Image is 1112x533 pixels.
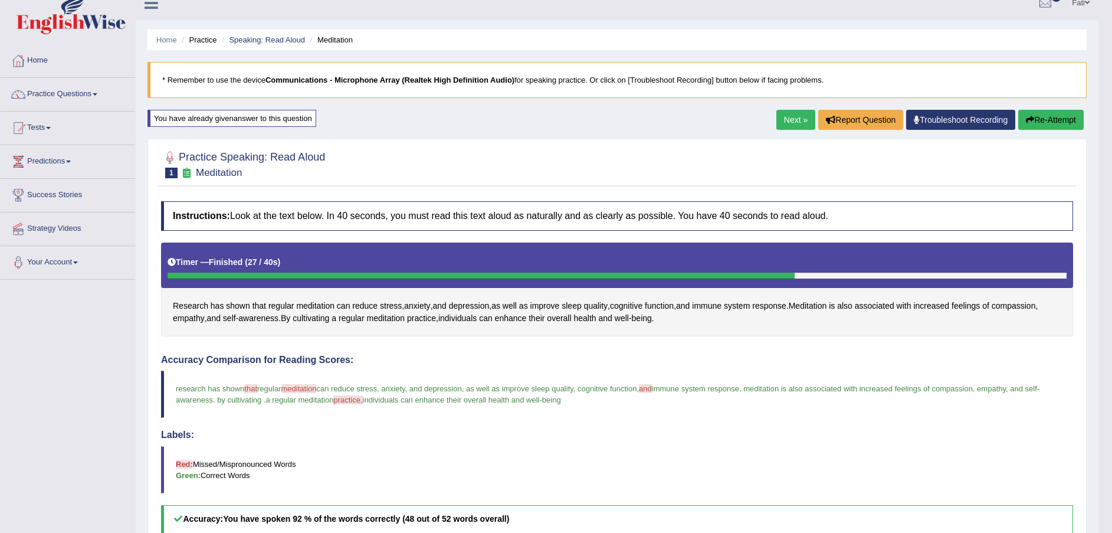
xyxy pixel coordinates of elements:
[610,300,642,312] span: Click to see word definition
[491,300,500,312] span: Click to see word definition
[897,300,911,312] span: Click to see word definition
[632,312,652,325] span: Click to see word definition
[257,384,281,393] span: regular
[724,300,750,312] span: Click to see word definition
[316,384,405,393] span: can reduce stress, anxiety
[156,35,177,44] a: Home
[213,395,215,404] span: .
[332,312,336,325] span: Click to see word definition
[676,300,690,312] span: Click to see word definition
[173,300,208,312] span: Click to see word definition
[223,312,236,325] span: Click to see word definition
[264,395,266,404] span: .
[265,76,514,84] b: Communications - Microphone Array (Realtek High Definition Audio)
[906,110,1015,130] a: Troubleshoot Recording
[913,300,949,312] span: Click to see word definition
[599,312,612,325] span: Click to see word definition
[179,34,217,45] li: Practice
[645,300,674,312] span: Click to see word definition
[173,211,230,221] b: Instructions:
[449,300,490,312] span: Click to see word definition
[1010,384,1039,393] span: and self-
[1,112,135,141] a: Tests
[1,78,135,107] a: Practice Questions
[211,300,224,312] span: Click to see word definition
[495,312,527,325] span: Click to see word definition
[176,460,193,469] b: Red:
[1018,110,1084,130] button: Re-Attempt
[1,44,135,74] a: Home
[281,312,290,325] span: Click to see word definition
[584,300,608,312] span: Click to see word definition
[639,384,652,393] span: and
[952,300,980,312] span: Click to see word definition
[1,179,135,208] a: Success Stories
[209,257,243,267] b: Finished
[407,312,436,325] span: Click to see word definition
[217,395,261,404] span: by cultivating
[855,300,894,312] span: Click to see word definition
[268,300,294,312] span: Click to see word definition
[337,300,350,312] span: Click to see word definition
[462,384,464,393] span: ,
[615,312,629,325] span: Click to see word definition
[168,258,280,267] h5: Timer —
[652,384,1006,393] span: immune system response. meditation is also associated with increased feelings of compassion, empathy
[519,300,528,312] span: Click to see word definition
[366,312,405,325] span: Click to see word definition
[1,246,135,276] a: Your Account
[229,35,305,44] a: Speaking: Read Aloud
[252,300,266,312] span: Click to see word definition
[1006,384,1008,393] span: ,
[181,168,193,179] small: Exam occurring question
[226,300,250,312] span: Click to see word definition
[281,384,317,393] span: meditation
[573,312,596,325] span: Click to see word definition
[161,446,1073,493] blockquote: Missed/Mispronounced Words Correct Words
[547,312,571,325] span: Click to see word definition
[562,300,581,312] span: Click to see word definition
[992,300,1036,312] span: Click to see word definition
[837,300,852,312] span: Click to see word definition
[147,110,316,127] div: You have already given answer to this question
[161,505,1073,533] h5: Accuracy:
[147,62,1087,98] blockquote: * Remember to use the device for speaking practice. Or click on [Troubleshoot Recording] button b...
[296,300,334,312] span: Click to see word definition
[438,312,477,325] span: Click to see word definition
[245,257,248,267] b: (
[293,312,329,325] span: Click to see word definition
[207,312,221,325] span: Click to see word definition
[363,395,561,404] span: individuals can enhance their overall health and well-being
[161,355,1073,365] h4: Accuracy Comparison for Reading Scores:
[380,300,402,312] span: Click to see word definition
[161,149,325,178] h2: Practice Speaking: Read Aloud
[248,257,278,267] b: 27 / 40s
[244,384,257,393] span: that
[479,312,493,325] span: Click to see word definition
[829,300,835,312] span: Click to see word definition
[196,167,242,178] small: Meditation
[405,384,408,393] span: ,
[692,300,721,312] span: Click to see word definition
[307,34,353,45] li: Meditation
[161,430,1073,440] h4: Labels:
[789,300,827,312] span: Click to see word definition
[433,300,447,312] span: Click to see word definition
[352,300,378,312] span: Click to see word definition
[404,300,430,312] span: Click to see word definition
[409,384,462,393] span: and depression
[161,243,1073,336] div: , , , , , . , , - . , - .
[176,395,213,404] span: awareness
[339,312,365,325] span: Click to see word definition
[752,300,786,312] span: Click to see word definition
[529,312,544,325] span: Click to see word definition
[818,110,903,130] button: Report Question
[223,514,509,524] b: You have spoken 92 % of the words correctly (48 out of 52 words overall)
[530,300,560,312] span: Click to see word definition
[176,384,244,393] span: research has shown
[466,384,639,393] span: as well as improve sleep quality, cognitive function,
[1,145,135,175] a: Predictions
[982,300,989,312] span: Click to see word definition
[1,212,135,242] a: Strategy Videos
[333,395,362,404] span: practice,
